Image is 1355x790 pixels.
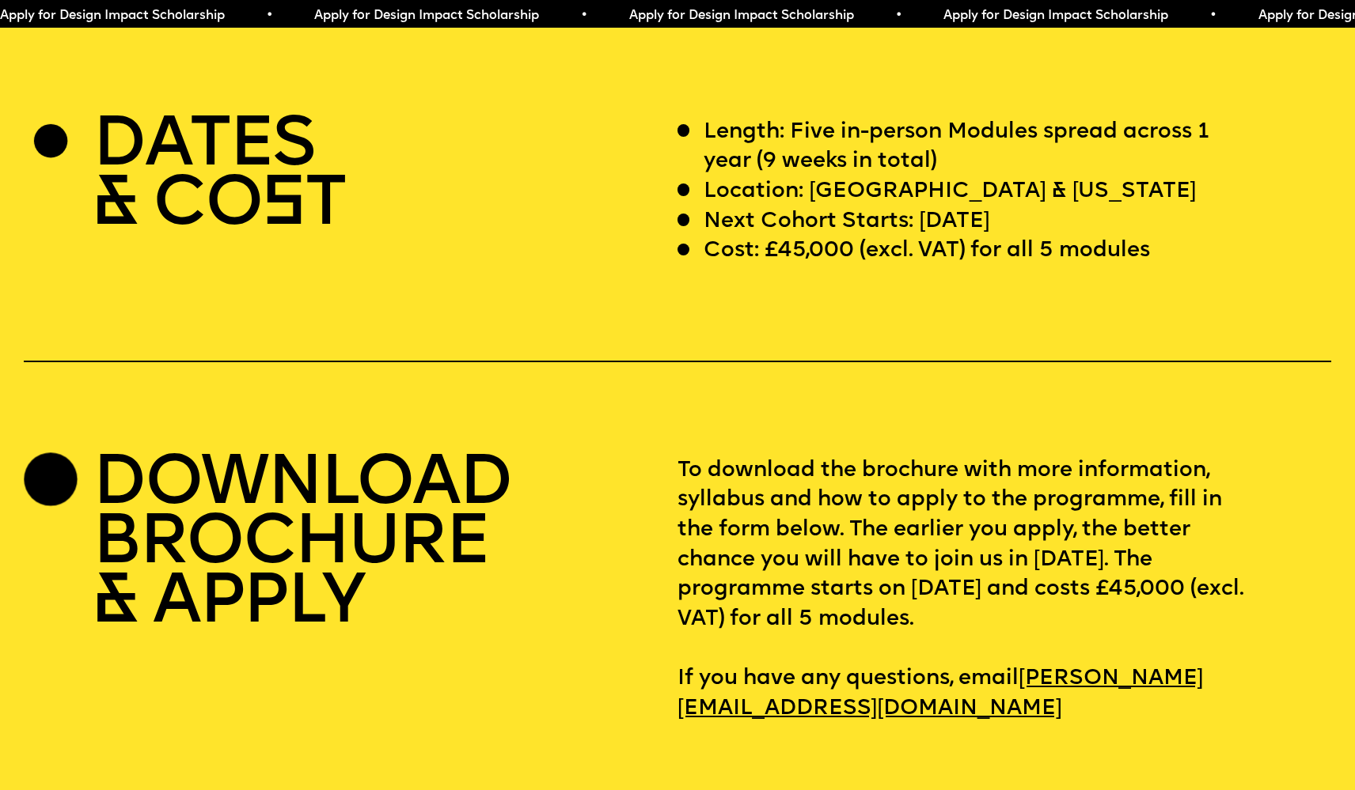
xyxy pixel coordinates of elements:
[704,118,1250,177] p: Length: Five in-person Modules spread across 1 year (9 weeks in total)
[266,9,273,22] span: •
[261,172,304,241] span: S
[704,207,989,237] p: Next Cohort Starts: [DATE]
[580,9,587,22] span: •
[704,177,1196,207] p: Location: [GEOGRAPHIC_DATA] & [US_STATE]
[1209,9,1216,22] span: •
[894,9,901,22] span: •
[677,456,1331,724] p: To download the brochure with more information, syllabus and how to apply to the programme, fill ...
[93,118,344,236] h2: DATES & CO T
[93,456,510,634] h2: DOWNLOAD BROCHURE & APPLY
[704,236,1150,266] p: Cost: £45,000 (excl. VAT) for all 5 modules
[677,658,1203,728] a: [PERSON_NAME][EMAIL_ADDRESS][DOMAIN_NAME]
